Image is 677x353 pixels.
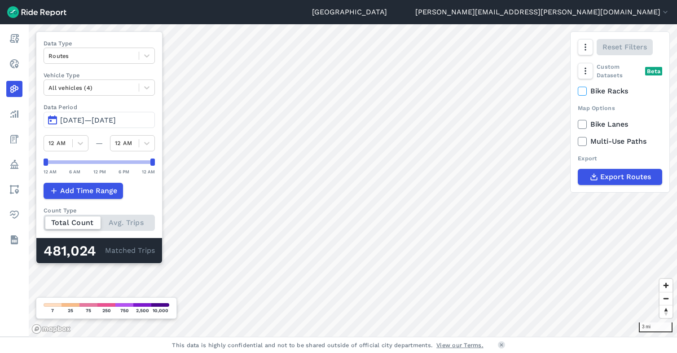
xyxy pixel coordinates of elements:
[29,24,677,337] canvas: Map
[578,169,662,185] button: Export Routes
[602,42,647,53] span: Reset Filters
[36,238,162,263] div: Matched Trips
[578,136,662,147] label: Multi-Use Paths
[600,172,651,182] span: Export Routes
[6,232,22,248] a: Datasets
[119,168,129,176] div: 6 PM
[6,81,22,97] a: Heatmaps
[6,181,22,198] a: Areas
[44,103,155,111] label: Data Period
[44,112,155,128] button: [DATE]—[DATE]
[415,7,670,18] button: [PERSON_NAME][EMAIL_ADDRESS][PERSON_NAME][DOMAIN_NAME]
[6,106,22,122] a: Analyze
[645,67,662,75] div: Beta
[44,168,57,176] div: 12 AM
[578,119,662,130] label: Bike Lanes
[659,292,673,305] button: Zoom out
[436,341,484,349] a: View our Terms.
[88,138,110,149] div: —
[639,322,673,332] div: 3 mi
[142,168,155,176] div: 12 AM
[659,305,673,318] button: Reset bearing to north
[597,39,653,55] button: Reset Filters
[6,207,22,223] a: Health
[31,324,71,334] a: Mapbox logo
[44,71,155,79] label: Vehicle Type
[6,56,22,72] a: Realtime
[7,6,66,18] img: Ride Report
[6,156,22,172] a: Policy
[6,131,22,147] a: Fees
[93,168,106,176] div: 12 PM
[44,183,123,199] button: Add Time Range
[44,245,105,257] div: 481,024
[578,62,662,79] div: Custom Datasets
[578,86,662,97] label: Bike Racks
[60,185,117,196] span: Add Time Range
[44,39,155,48] label: Data Type
[659,279,673,292] button: Zoom in
[60,116,116,124] span: [DATE]—[DATE]
[578,104,662,112] div: Map Options
[69,168,80,176] div: 6 AM
[44,206,155,215] div: Count Type
[312,7,387,18] a: [GEOGRAPHIC_DATA]
[6,31,22,47] a: Report
[578,154,662,163] div: Export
